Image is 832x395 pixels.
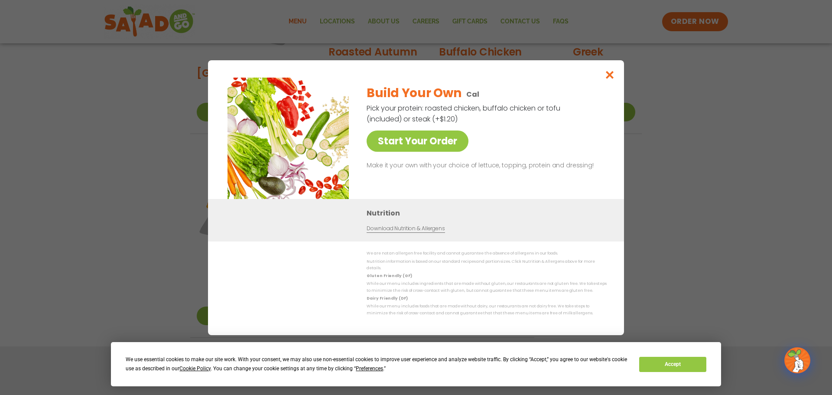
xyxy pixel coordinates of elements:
strong: Dairy Friendly (DF) [367,296,407,301]
span: Cookie Policy [179,366,211,372]
div: We use essential cookies to make our site work. With your consent, we may also use non-essential ... [126,355,629,373]
div: Cookie Consent Prompt [111,342,721,386]
a: Download Nutrition & Allergens [367,225,445,233]
p: Cal [466,89,479,100]
img: Featured product photo for Build Your Own [227,78,349,199]
p: While our menu includes foods that are made without dairy, our restaurants are not dairy free. We... [367,303,607,317]
button: Close modal [596,60,624,89]
p: Make it your own with your choice of lettuce, topping, protein and dressing! [367,160,603,171]
h3: Nutrition [367,208,611,219]
p: We are not an allergen free facility and cannot guarantee the absence of allergens in our foods. [367,250,607,257]
a: Start Your Order [367,131,468,152]
p: While our menu includes ingredients that are made without gluten, our restaurants are not gluten ... [367,281,607,294]
button: Accept [639,357,706,372]
img: wpChatIcon [785,348,809,372]
p: Nutrition information is based on our standard recipes and portion sizes. Click Nutrition & Aller... [367,258,607,271]
strong: Gluten Friendly (GF) [367,273,412,278]
p: Pick your protein: roasted chicken, buffalo chicken or tofu (included) or steak (+$1.20) [367,103,562,124]
span: Preferences [356,366,383,372]
h2: Build Your Own [367,84,461,102]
